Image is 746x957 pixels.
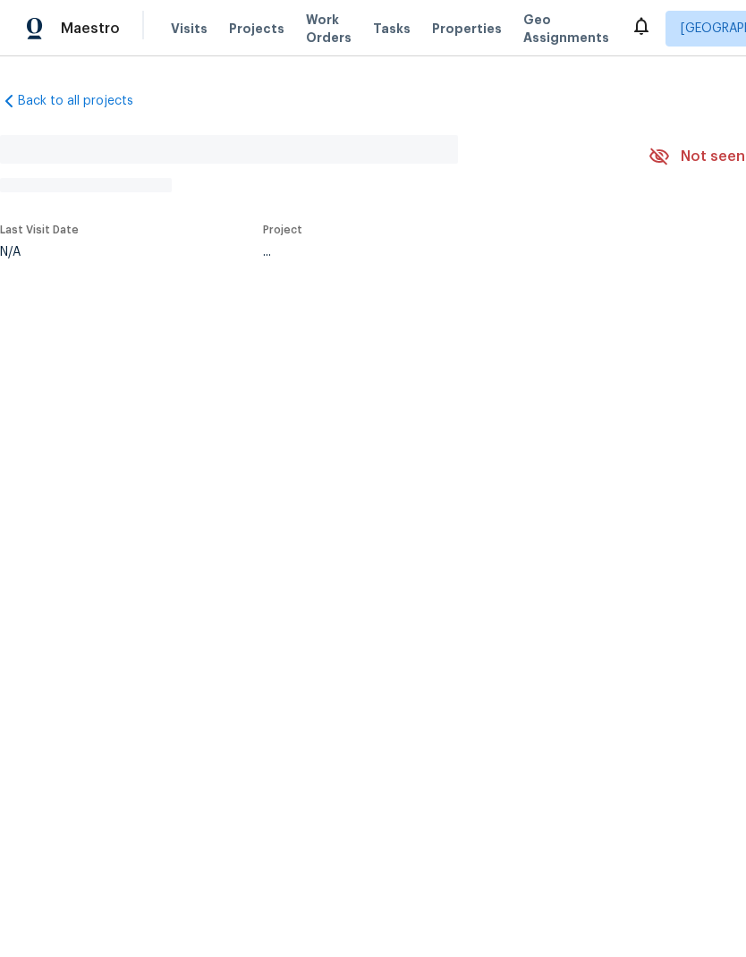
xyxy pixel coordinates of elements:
[61,20,120,38] span: Maestro
[306,11,352,47] span: Work Orders
[523,11,609,47] span: Geo Assignments
[263,246,606,258] div: ...
[373,22,411,35] span: Tasks
[263,224,302,235] span: Project
[171,20,208,38] span: Visits
[229,20,284,38] span: Projects
[432,20,502,38] span: Properties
